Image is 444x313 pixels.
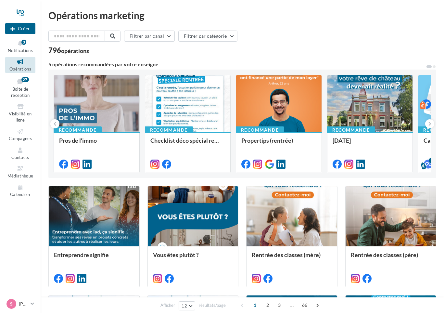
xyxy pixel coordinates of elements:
[327,126,375,134] div: Recommandé
[5,145,35,161] a: Contacts
[54,252,134,265] div: Entreprendre signifie
[160,302,175,308] span: Afficher
[333,137,408,150] div: [DATE]
[48,10,436,20] div: Opérations marketing
[59,137,134,150] div: Pros de l'immo
[5,183,35,199] a: Calendrier
[9,66,31,72] span: Opérations
[287,300,297,310] span: ...
[48,62,426,67] div: 5 opérations recommandées par votre enseigne
[429,158,435,163] div: 5
[199,302,226,308] span: résultats/page
[153,252,233,265] div: Vous êtes plutôt ?
[11,86,30,98] span: Boîte de réception
[182,303,187,308] span: 12
[5,76,35,99] a: Boîte de réception27
[5,23,35,34] button: Créer
[250,300,260,310] span: 1
[274,300,285,310] span: 3
[178,31,237,42] button: Filtrer par catégorie
[9,136,32,141] span: Campagnes
[21,77,29,82] div: 27
[9,111,32,123] span: Visibilité en ligne
[8,48,33,53] span: Notifications
[7,173,33,178] span: Médiathèque
[10,192,31,197] span: Calendrier
[11,155,29,160] span: Contacts
[48,47,89,54] div: 796
[54,126,102,134] div: Recommandé
[5,126,35,142] a: Campagnes
[61,48,89,54] div: opérations
[236,126,284,134] div: Recommandé
[5,298,35,310] a: S [PERSON_NAME]
[5,57,35,73] a: Opérations
[5,23,35,34] div: Nouvelle campagne
[179,301,195,310] button: 12
[5,38,35,54] button: Notifications 3
[5,102,35,124] a: Visibilité en ligne
[150,137,225,150] div: Checklist déco spécial rentrée
[252,252,332,265] div: Rentrée des classes (mère)
[241,137,316,150] div: Propertips (rentrée)
[145,126,193,134] div: Recommandé
[21,40,26,45] div: 3
[299,300,310,310] span: 66
[262,300,273,310] span: 2
[19,301,28,307] p: [PERSON_NAME]
[10,301,13,307] span: S
[124,31,175,42] button: Filtrer par canal
[5,164,35,180] a: Médiathèque
[351,252,431,265] div: Rentrée des classes (père)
